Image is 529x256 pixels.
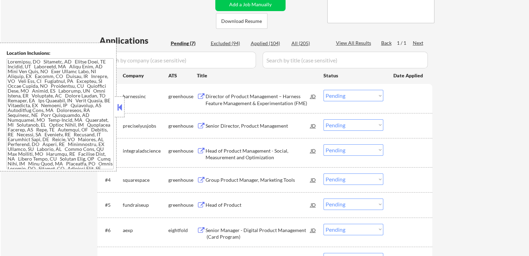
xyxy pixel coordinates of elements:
[216,13,267,29] button: Download Resume
[99,36,168,45] div: Applications
[168,122,197,129] div: greenhouse
[123,147,168,154] div: integraladscience
[206,147,311,161] div: Head of Product Management - Social, Measurement and Optimization
[206,202,311,208] div: Head of Product
[123,72,168,79] div: Company
[206,227,311,240] div: Senior Manager - Digital Product Management (Card Program)
[206,93,311,106] div: Director of Product Management – Harness Feature Management & Experimentation (FME)
[168,202,197,208] div: greenhouse
[168,147,197,154] div: greenhouse
[123,202,168,208] div: fundraiseup
[105,202,117,208] div: #5
[197,72,317,79] div: Title
[7,50,114,57] div: Location Inclusions:
[168,93,197,100] div: greenhouse
[206,122,311,129] div: Senior Director, Product Management
[310,119,317,132] div: JD
[168,72,197,79] div: ATS
[310,224,317,236] div: JD
[310,198,317,211] div: JD
[251,40,286,47] div: Applied (104)
[310,173,317,186] div: JD
[397,40,413,46] div: 1 / 1
[393,72,424,79] div: Date Applied
[99,52,256,68] input: Search by company (case sensitive)
[310,90,317,102] div: JD
[168,227,197,234] div: eightfold
[123,177,168,184] div: squarespace
[123,227,168,234] div: aexp
[263,52,428,68] input: Search by title (case sensitive)
[168,177,197,184] div: greenhouse
[413,40,424,46] div: Next
[123,93,168,100] div: harnessinc
[336,40,373,46] div: View All Results
[310,144,317,157] div: JD
[206,177,311,184] div: Group Product Manager, Marketing Tools
[211,40,246,47] div: Excluded (94)
[123,122,168,129] div: preciselyusjobs
[105,177,117,184] div: #4
[323,69,383,82] div: Status
[381,40,392,46] div: Back
[171,40,206,47] div: Pending (7)
[105,227,117,234] div: #6
[291,40,326,47] div: All (205)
